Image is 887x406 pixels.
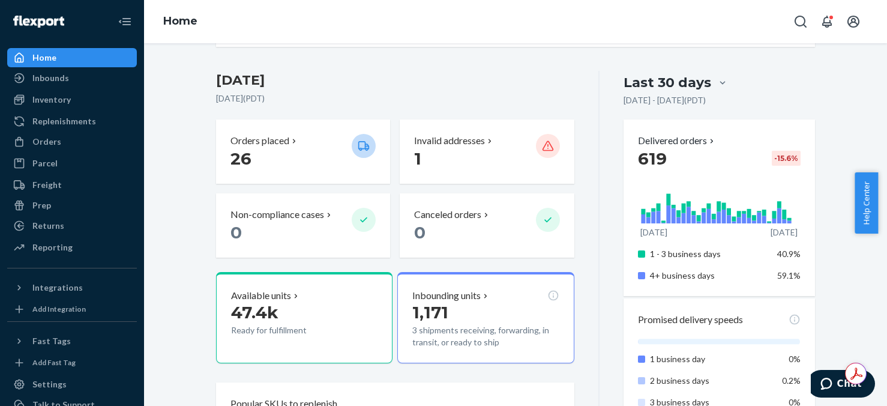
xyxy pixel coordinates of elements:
[32,72,69,84] div: Inbounds
[400,193,574,258] button: Canceled orders 0
[32,157,58,169] div: Parcel
[216,193,390,258] button: Non-compliance cases 0
[32,179,62,191] div: Freight
[230,134,289,148] p: Orders placed
[414,148,421,169] span: 1
[230,148,251,169] span: 26
[230,222,242,243] span: 0
[7,196,137,215] a: Prep
[789,354,801,364] span: 0%
[855,172,878,234] button: Help Center
[771,226,798,238] p: [DATE]
[154,4,207,39] ol: breadcrumbs
[638,148,667,169] span: 619
[400,120,574,184] button: Invalid addresses 1
[230,208,324,222] p: Non-compliance cases
[32,241,73,253] div: Reporting
[32,94,71,106] div: Inventory
[13,16,64,28] img: Flexport logo
[624,94,706,106] p: [DATE] - [DATE] ( PDT )
[7,356,137,370] a: Add Fast Tag
[638,313,743,327] p: Promised delivery speeds
[7,216,137,235] a: Returns
[414,134,485,148] p: Invalid addresses
[32,304,86,314] div: Add Integration
[113,10,137,34] button: Close Navigation
[7,238,137,257] a: Reporting
[777,270,801,280] span: 59.1%
[7,48,137,67] a: Home
[7,278,137,297] button: Integrations
[7,175,137,195] a: Freight
[32,115,96,127] div: Replenishments
[7,154,137,173] a: Parcel
[640,226,667,238] p: [DATE]
[7,375,137,394] a: Settings
[32,357,76,368] div: Add Fast Tag
[32,136,61,148] div: Orders
[216,71,574,90] h3: [DATE]
[638,134,717,148] button: Delivered orders
[216,272,392,363] button: Available units47.4kReady for fulfillment
[32,378,67,390] div: Settings
[650,248,768,260] p: 1 - 3 business days
[32,282,83,294] div: Integrations
[7,112,137,131] a: Replenishments
[782,375,801,386] span: 0.2%
[412,289,481,303] p: Inbounding units
[7,302,137,317] a: Add Integration
[32,220,64,232] div: Returns
[231,302,278,323] span: 47.4k
[414,208,481,222] p: Canceled orders
[772,151,801,166] div: -15.6 %
[624,73,711,92] div: Last 30 days
[815,10,839,34] button: Open notifications
[412,302,448,323] span: 1,171
[32,199,51,211] div: Prep
[414,222,425,243] span: 0
[650,353,768,365] p: 1 business day
[216,120,390,184] button: Orders placed 26
[7,332,137,351] button: Fast Tags
[231,324,342,336] p: Ready for fulfillment
[231,289,291,303] p: Available units
[841,10,865,34] button: Open account menu
[777,249,801,259] span: 40.9%
[32,52,56,64] div: Home
[811,370,875,400] iframe: Opens a widget where you can chat to one of our agents
[650,375,768,387] p: 2 business days
[216,92,574,105] p: [DATE] ( PDT )
[650,270,768,282] p: 4+ business days
[163,14,197,28] a: Home
[32,335,71,347] div: Fast Tags
[7,68,137,88] a: Inbounds
[397,272,574,363] button: Inbounding units1,1713 shipments receiving, forwarding, in transit, or ready to ship
[7,90,137,109] a: Inventory
[7,132,137,151] a: Orders
[412,324,559,348] p: 3 shipments receiving, forwarding, in transit, or ready to ship
[789,10,813,34] button: Open Search Box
